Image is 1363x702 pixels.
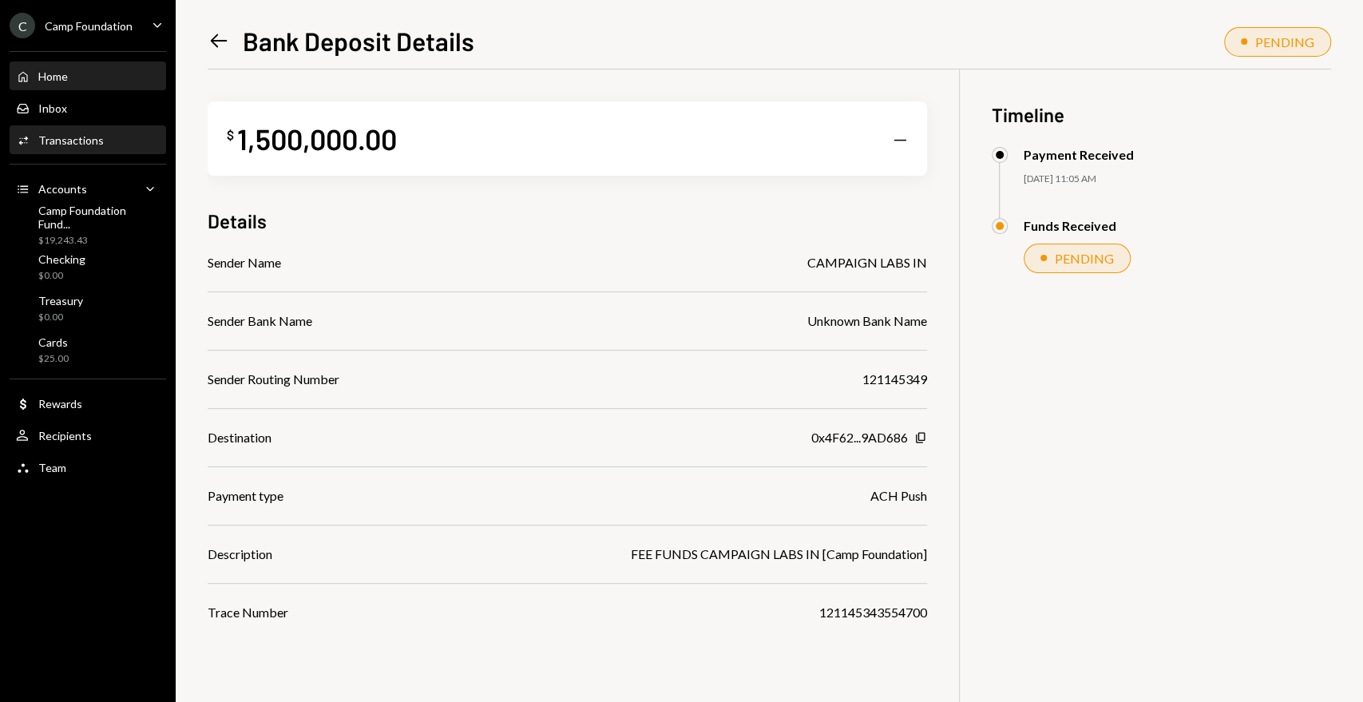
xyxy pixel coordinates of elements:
div: ACH Push [870,486,927,506]
div: $0.00 [38,311,83,324]
div: Inbox [38,101,67,115]
h3: Details [208,208,267,234]
a: Treasury$0.00 [10,289,166,327]
div: $25.00 [38,352,69,366]
div: Sender Bank Name [208,311,312,331]
div: Checking [38,252,85,266]
div: Payment type [208,486,283,506]
div: Team [38,461,66,474]
a: Recipients [10,421,166,450]
div: Home [38,69,68,83]
a: Team [10,453,166,482]
div: 0x4F62...9AD686 [811,428,908,447]
div: Cards [38,335,69,349]
div: 121145349 [862,370,927,389]
a: Camp Foundation Fund...$19,243.43 [10,206,166,244]
div: FEE FUNDS CAMPAIGN LABS IN [Camp Foundation] [631,545,927,564]
div: PENDING [1255,34,1314,50]
div: CAMPAIGN LABS IN [807,253,927,272]
a: Home [10,61,166,90]
div: Payment Received [1024,147,1134,162]
div: [DATE] 11:05 AM [1024,173,1331,186]
div: Unknown Bank Name [807,311,927,331]
a: Cards$25.00 [10,331,166,369]
h1: Bank Deposit Details [243,25,474,57]
a: Inbox [10,93,166,122]
div: $19,243.43 [38,234,160,248]
a: Accounts [10,174,166,203]
div: — [893,128,908,150]
div: Recipients [38,429,92,442]
div: $0.00 [38,269,85,283]
div: Rewards [38,397,82,410]
div: Sender Routing Number [208,370,339,389]
div: Camp Foundation [45,19,133,33]
div: Description [208,545,272,564]
a: Checking$0.00 [10,248,166,286]
div: PENDING [1055,251,1114,266]
div: Transactions [38,133,104,147]
div: 1,500,000.00 [237,121,397,157]
div: Treasury [38,294,83,307]
div: C [10,13,35,38]
div: Camp Foundation Fund... [38,204,160,231]
div: Destination [208,428,271,447]
h3: Timeline [992,101,1331,128]
div: Accounts [38,182,87,196]
div: Funds Received [1024,218,1116,233]
div: Trace Number [208,603,288,622]
a: Rewards [10,389,166,418]
div: 121145343554700 [819,603,927,622]
div: Sender Name [208,253,281,272]
div: $ [227,127,234,143]
a: Transactions [10,125,166,154]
